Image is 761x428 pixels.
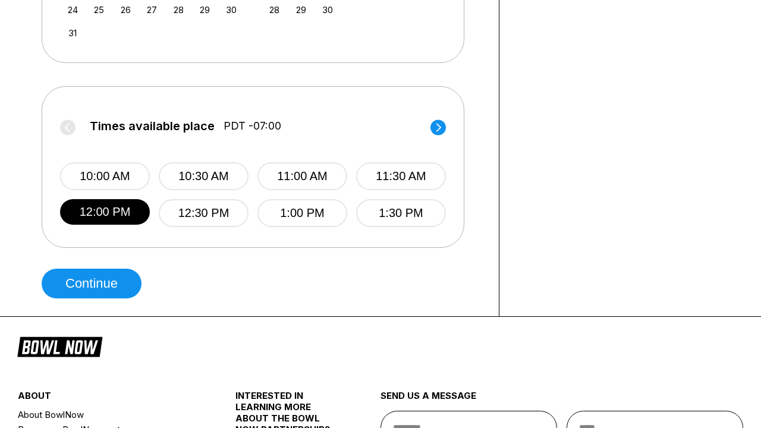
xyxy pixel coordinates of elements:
div: Choose Wednesday, August 27th, 2025 [144,2,160,18]
div: send us a message [380,390,743,411]
button: 1:00 PM [257,199,347,227]
button: 11:30 AM [356,162,446,190]
button: 1:30 PM [356,199,446,227]
div: Choose Sunday, September 28th, 2025 [266,2,282,18]
button: 10:00 AM [60,162,150,190]
div: Choose Sunday, August 31st, 2025 [65,25,81,41]
a: About BowlNow [18,407,199,422]
button: 10:30 AM [159,162,249,190]
div: Choose Tuesday, August 26th, 2025 [118,2,134,18]
button: 12:30 PM [159,199,249,227]
div: about [18,390,199,407]
div: Choose Monday, August 25th, 2025 [91,2,107,18]
button: Continue [42,269,141,298]
button: 11:00 AM [257,162,347,190]
span: PDT -07:00 [224,119,281,133]
div: Choose Friday, August 29th, 2025 [197,2,213,18]
div: Choose Tuesday, September 30th, 2025 [319,2,335,18]
div: Choose Sunday, August 24th, 2025 [65,2,81,18]
button: 12:00 PM [60,199,150,225]
div: Choose Saturday, August 30th, 2025 [224,2,240,18]
div: Choose Thursday, August 28th, 2025 [171,2,187,18]
div: Choose Monday, September 29th, 2025 [293,2,309,18]
span: Times available place [90,119,215,133]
